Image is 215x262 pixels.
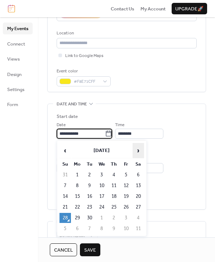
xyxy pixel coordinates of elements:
td: 26 [120,202,132,212]
a: Connect [3,38,33,49]
span: Save [84,247,96,254]
span: Cancel [54,247,73,254]
a: My Events [3,23,33,34]
td: 25 [108,202,120,212]
td: 22 [72,202,83,212]
span: Connect [7,41,25,48]
span: Settings [7,86,24,93]
td: 14 [59,191,71,201]
td: 15 [72,191,83,201]
td: 1 [72,170,83,180]
span: Date [57,122,66,129]
td: 17 [96,191,107,201]
th: We [96,159,107,169]
td: 11 [108,181,120,191]
span: ‹ [60,143,71,158]
td: 12 [120,181,132,191]
span: My Events [7,25,28,32]
td: 31 [59,170,71,180]
td: 6 [72,224,83,234]
a: Contact Us [111,5,134,12]
td: 2 [108,213,120,223]
span: #F8E71CFF [74,78,99,85]
td: 13 [133,181,144,191]
td: 4 [133,213,144,223]
span: Contact Us [111,5,134,13]
a: My Account [140,5,166,12]
td: 11 [133,224,144,234]
td: 23 [84,202,95,212]
div: Start date [57,113,78,120]
td: 9 [84,181,95,191]
span: Views [7,56,20,63]
div: Event color [57,68,109,75]
a: Views [3,53,33,65]
td: 16 [84,191,95,201]
th: Sa [133,159,144,169]
td: 10 [120,224,132,234]
td: 3 [96,170,107,180]
td: 28 [59,213,71,223]
td: 8 [72,181,83,191]
td: 7 [84,224,95,234]
th: Tu [84,159,95,169]
td: 9 [108,224,120,234]
span: Form [7,101,18,108]
td: 20 [133,191,144,201]
span: Time [115,122,124,129]
span: Design [7,71,21,78]
td: 10 [96,181,107,191]
td: 18 [108,191,120,201]
td: 3 [120,213,132,223]
span: › [133,143,144,158]
th: Th [108,159,120,169]
span: My Account [140,5,166,13]
span: Link to Google Maps [65,52,104,59]
a: Design [3,68,33,80]
a: Form [3,99,33,110]
td: 2 [84,170,95,180]
th: Fr [120,159,132,169]
td: 1 [96,213,107,223]
button: Cancel [50,243,77,256]
th: Su [59,159,71,169]
td: 6 [133,170,144,180]
td: 4 [108,170,120,180]
td: 24 [96,202,107,212]
td: 19 [120,191,132,201]
td: 5 [120,170,132,180]
span: Upgrade 🚀 [175,5,204,13]
td: 8 [96,224,107,234]
td: 29 [72,213,83,223]
th: Mo [72,159,83,169]
button: Save [80,243,100,256]
th: [DATE] [72,143,132,158]
button: Upgrade🚀 [172,3,207,14]
span: Date and time [57,101,87,108]
td: 27 [133,202,144,212]
img: logo [8,5,15,13]
a: Settings [3,84,33,95]
div: Location [57,30,195,37]
td: 30 [84,213,95,223]
td: 7 [59,181,71,191]
td: 5 [59,224,71,234]
td: 21 [59,202,71,212]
